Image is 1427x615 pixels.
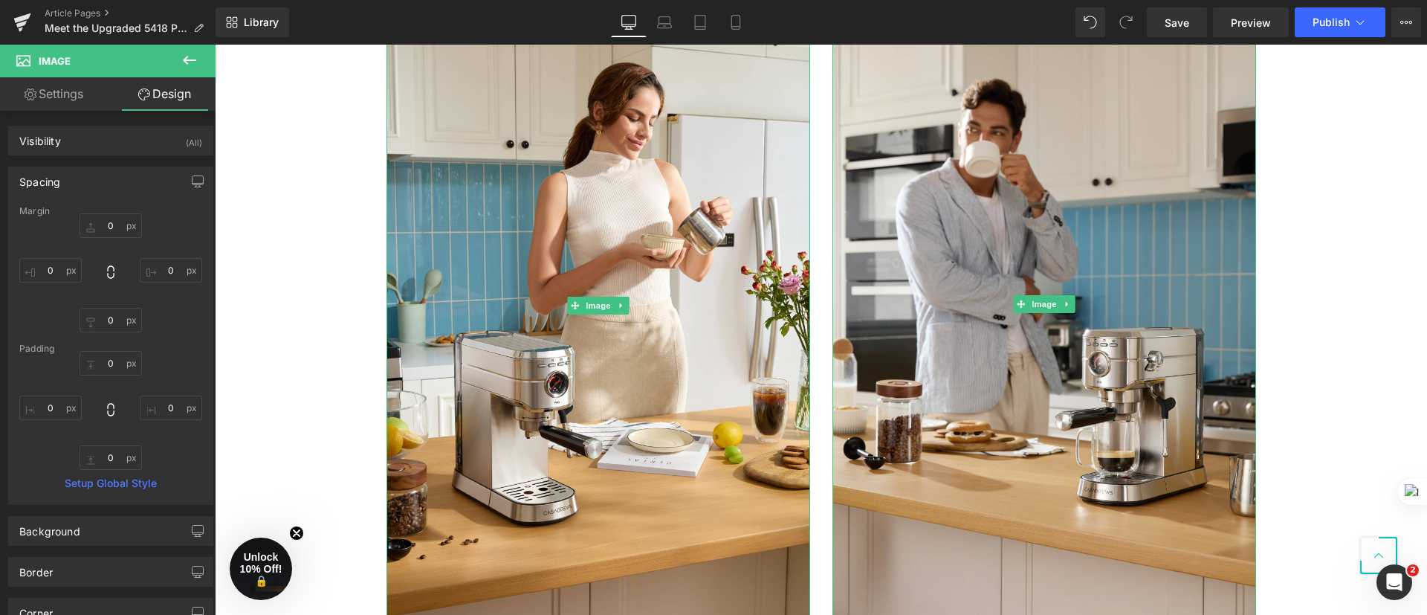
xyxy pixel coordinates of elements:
[1213,7,1289,37] a: Preview
[244,16,279,29] span: Library
[80,351,142,376] input: 0
[368,252,399,270] span: Image
[19,126,61,147] div: Visibility
[186,126,202,151] div: (All)
[1376,564,1412,600] iframe: Intercom live chat
[140,396,202,420] input: 0
[111,77,219,111] a: Design
[1165,15,1189,30] span: Save
[39,55,71,67] span: Image
[80,213,142,238] input: 0
[1231,15,1271,30] span: Preview
[19,396,82,420] input: 0
[1391,7,1421,37] button: More
[647,7,682,37] a: Laptop
[1111,7,1141,37] button: Redo
[682,7,718,37] a: Tablet
[19,477,202,489] a: Setup Global Style
[718,7,754,37] a: Mobile
[19,344,202,354] div: Padding
[1313,16,1350,28] span: Publish
[611,7,647,37] a: Desktop
[19,167,60,188] div: Spacing
[19,206,202,216] div: Margin
[398,252,414,270] a: Expand / Collapse
[140,258,202,283] input: 0
[1075,7,1105,37] button: Undo
[45,7,216,19] a: Article Pages
[80,445,142,470] input: 0
[19,258,82,283] input: 0
[216,7,289,37] a: New Library
[80,308,142,332] input: 0
[814,251,845,268] span: Image
[19,517,80,538] div: Background
[1407,564,1419,576] span: 2
[1295,7,1385,37] button: Publish
[45,22,187,34] span: Meet the Upgraded 5418 PRO Espresso Machine
[19,558,53,579] div: Border
[844,251,860,268] a: Expand / Collapse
